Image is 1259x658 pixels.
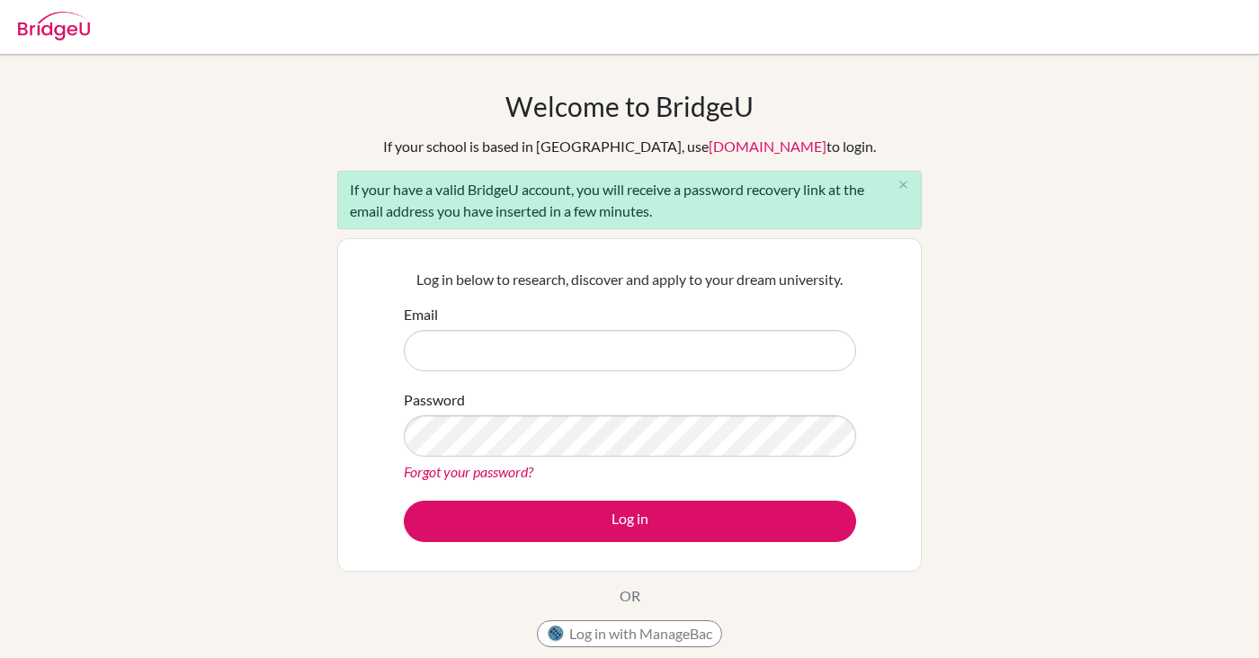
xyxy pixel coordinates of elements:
[404,463,533,480] a: Forgot your password?
[505,90,754,122] h1: Welcome to BridgeU
[18,12,90,40] img: Bridge-U
[404,389,465,411] label: Password
[404,501,856,542] button: Log in
[383,136,876,157] div: If your school is based in [GEOGRAPHIC_DATA], use to login.
[537,620,722,647] button: Log in with ManageBac
[337,171,922,229] div: If your have a valid BridgeU account, you will receive a password recovery link at the email addr...
[709,138,826,155] a: [DOMAIN_NAME]
[897,178,910,191] i: close
[404,304,438,325] label: Email
[620,585,640,607] p: OR
[885,172,921,199] button: Close
[404,269,856,290] p: Log in below to research, discover and apply to your dream university.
